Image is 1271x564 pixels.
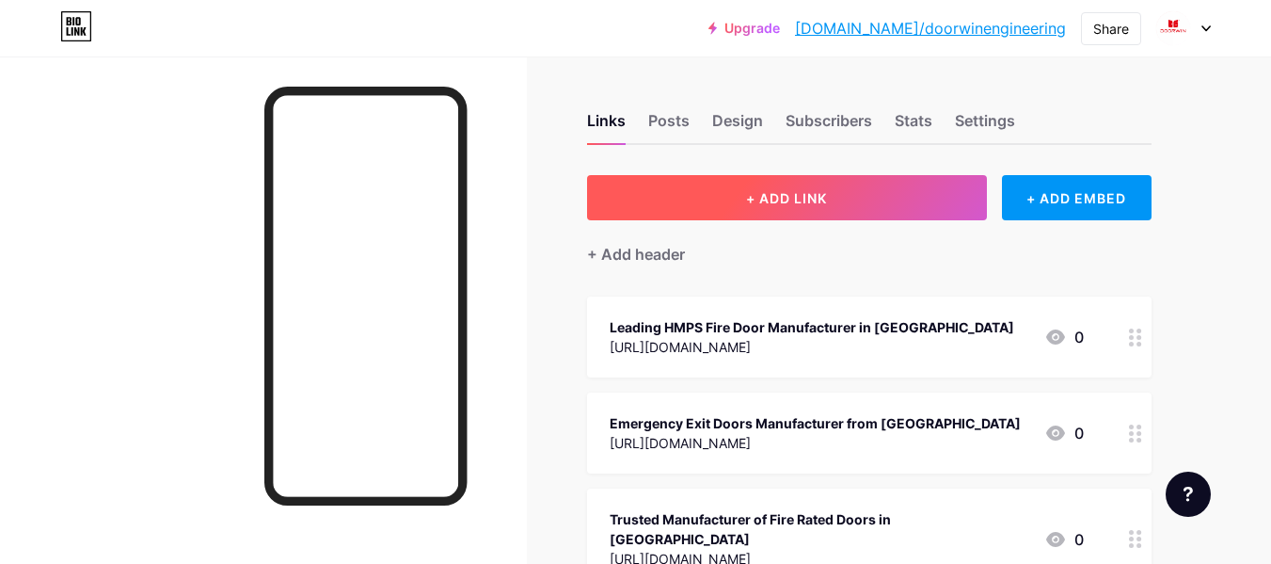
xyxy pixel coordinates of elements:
[1044,326,1084,348] div: 0
[1002,175,1152,220] div: + ADD EMBED
[1155,10,1191,46] img: doorwinengineering
[708,21,780,36] a: Upgrade
[587,175,987,220] button: + ADD LINK
[895,109,932,143] div: Stats
[746,190,827,206] span: + ADD LINK
[955,109,1015,143] div: Settings
[610,433,1021,453] div: [URL][DOMAIN_NAME]
[786,109,872,143] div: Subscribers
[610,413,1021,433] div: Emergency Exit Doors Manufacturer from [GEOGRAPHIC_DATA]
[610,337,1014,357] div: [URL][DOMAIN_NAME]
[587,243,685,266] div: + Add header
[648,109,690,143] div: Posts
[795,17,1066,40] a: [DOMAIN_NAME]/doorwinengineering
[587,109,626,143] div: Links
[1093,19,1129,39] div: Share
[1044,422,1084,444] div: 0
[610,317,1014,337] div: Leading HMPS Fire Door Manufacturer in [GEOGRAPHIC_DATA]
[712,109,763,143] div: Design
[610,509,1029,549] div: Trusted Manufacturer of Fire Rated Doors in [GEOGRAPHIC_DATA]
[1044,528,1084,551] div: 0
